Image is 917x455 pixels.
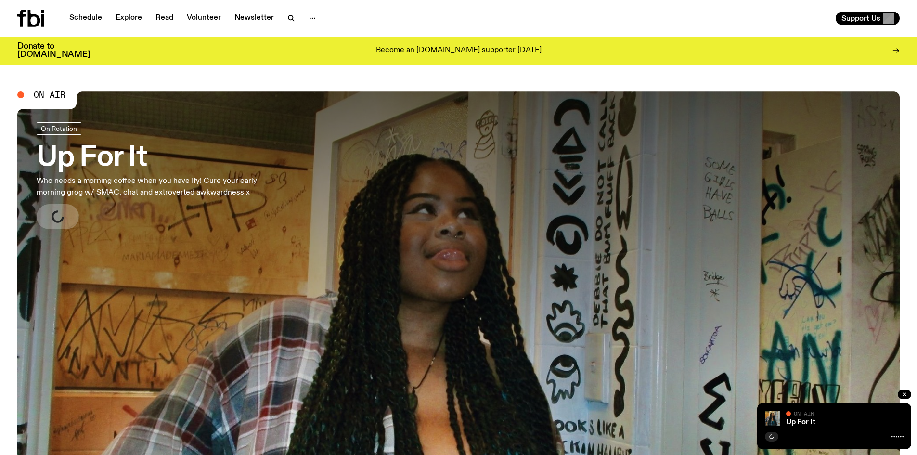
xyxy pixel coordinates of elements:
[786,418,815,426] a: Up For It
[37,122,283,229] a: Up For ItWho needs a morning coffee when you have Ify! Cure your early morning grog w/ SMAC, chat...
[150,12,179,25] a: Read
[17,42,90,59] h3: Donate to [DOMAIN_NAME]
[37,122,81,135] a: On Rotation
[37,144,283,171] h3: Up For It
[841,14,880,23] span: Support Us
[836,12,900,25] button: Support Us
[41,125,77,132] span: On Rotation
[376,46,542,55] p: Become an [DOMAIN_NAME] supporter [DATE]
[181,12,227,25] a: Volunteer
[110,12,148,25] a: Explore
[37,175,283,198] p: Who needs a morning coffee when you have Ify! Cure your early morning grog w/ SMAC, chat and extr...
[64,12,108,25] a: Schedule
[765,411,780,426] img: Ify - a Brown Skin girl with black braided twists, looking up to the side with her tongue stickin...
[794,410,814,416] span: On Air
[34,91,65,99] span: On Air
[229,12,280,25] a: Newsletter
